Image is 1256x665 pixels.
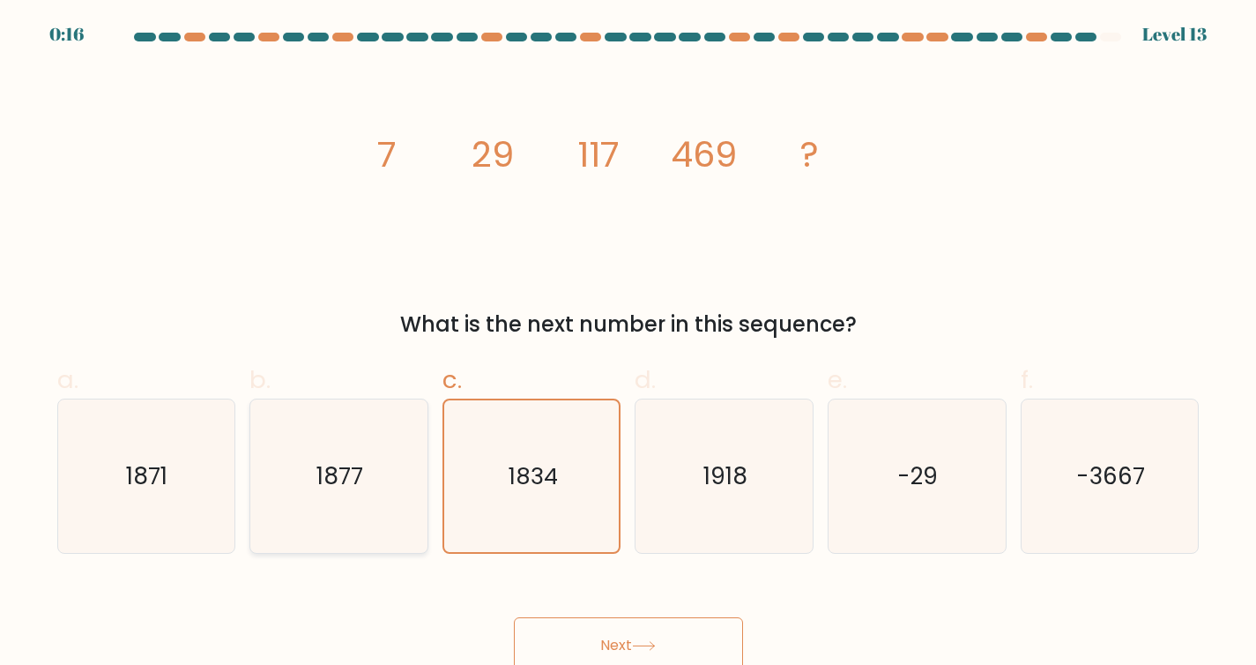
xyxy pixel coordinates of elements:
[377,130,397,179] tspan: 7
[127,460,168,492] text: 1871
[317,460,364,492] text: 1877
[1077,460,1145,492] text: -3667
[1021,362,1033,397] span: f.
[57,362,78,397] span: a.
[800,130,819,179] tspan: ?
[828,362,847,397] span: e.
[577,130,620,179] tspan: 117
[442,362,462,397] span: c.
[249,362,271,397] span: b.
[671,130,737,179] tspan: 469
[635,362,656,397] span: d.
[68,309,1189,340] div: What is the next number in this sequence?
[704,460,748,492] text: 1918
[899,460,939,492] text: -29
[509,460,558,492] text: 1834
[1142,21,1207,48] div: Level 13
[49,21,84,48] div: 0:16
[472,130,514,179] tspan: 29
